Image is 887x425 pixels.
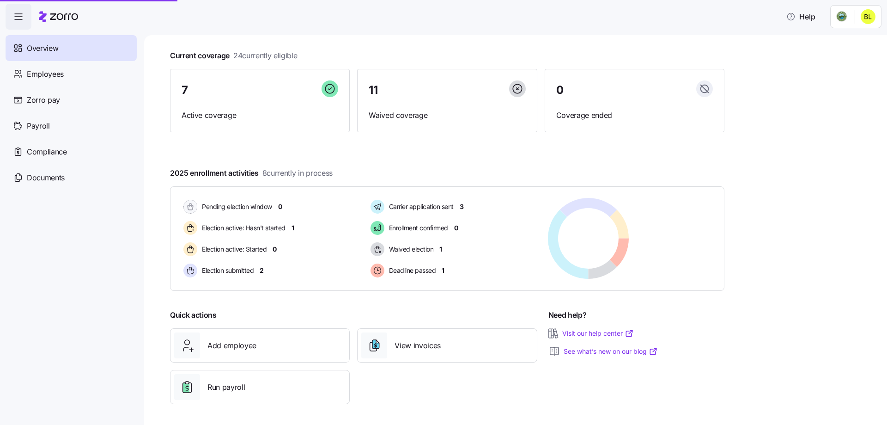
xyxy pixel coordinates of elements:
[170,167,333,179] span: 2025 enrollment activities
[861,9,875,24] img: 301f6adaca03784000fa73adabf33a6b
[6,139,137,165] a: Compliance
[27,172,65,184] span: Documents
[836,11,847,22] img: Employer logo
[170,309,217,321] span: Quick actions
[278,202,282,211] span: 0
[292,223,294,233] span: 1
[369,110,525,121] span: Waived coverage
[386,202,454,211] span: Carrier application sent
[27,120,50,132] span: Payroll
[27,43,58,54] span: Overview
[182,85,188,96] span: 7
[386,223,448,233] span: Enrollment confirmed
[386,266,436,275] span: Deadline passed
[182,110,338,121] span: Active coverage
[562,329,634,338] a: Visit our help center
[6,61,137,87] a: Employees
[442,266,444,275] span: 1
[556,85,564,96] span: 0
[273,245,277,254] span: 0
[6,87,137,113] a: Zorro pay
[27,68,64,80] span: Employees
[199,202,272,211] span: Pending election window
[207,382,245,393] span: Run payroll
[564,347,658,356] a: See what’s new on our blog
[369,85,377,96] span: 11
[207,340,256,351] span: Add employee
[260,266,264,275] span: 2
[27,146,67,158] span: Compliance
[199,223,286,233] span: Election active: Hasn't started
[548,309,587,321] span: Need help?
[386,245,434,254] span: Waived election
[233,50,298,62] span: 24 currently eligible
[170,50,298,62] span: Current coverage
[395,340,441,351] span: View invoices
[6,113,137,139] a: Payroll
[262,167,333,179] span: 8 currently in process
[6,35,137,61] a: Overview
[460,202,464,211] span: 3
[779,7,823,26] button: Help
[556,110,713,121] span: Coverage ended
[199,245,267,254] span: Election active: Started
[6,165,137,191] a: Documents
[199,266,254,275] span: Election submitted
[439,245,442,254] span: 1
[454,223,458,233] span: 0
[27,94,60,106] span: Zorro pay
[786,11,815,22] span: Help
